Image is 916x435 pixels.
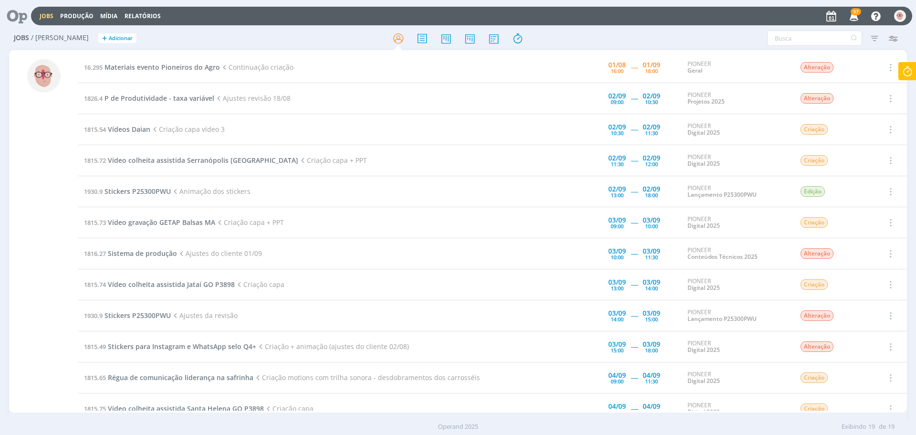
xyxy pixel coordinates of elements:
[687,123,786,137] div: PIONEER
[851,8,861,15] span: 37
[879,422,886,432] span: de
[687,309,786,323] div: PIONEER
[842,422,866,432] span: Exibindo
[631,280,638,289] span: -----
[631,373,638,382] span: -----
[801,217,828,228] span: Criação
[687,92,786,106] div: PIONEER
[888,422,895,432] span: 19
[687,402,786,416] div: PIONEER
[122,12,164,20] button: Relatórios
[643,279,660,286] div: 03/09
[687,222,720,230] a: Digital 2025
[84,63,220,72] a: 16.295Materiais evento Pioneiros do Agro
[687,191,757,199] a: Lançamento P25300PWU
[611,255,624,260] div: 10:00
[645,410,658,415] div: 14:00
[84,187,103,196] span: 1930.9
[215,218,284,227] span: Criação capa + PPT
[643,93,660,99] div: 02/09
[687,216,786,230] div: PIONEER
[84,218,215,227] a: 1815.73Vídeo gravação GETAP Balsas MA
[611,379,624,384] div: 09:00
[687,315,757,323] a: Lançamento P25300PWU
[687,346,720,354] a: Digital 2025
[687,377,720,385] a: Digital 2025
[687,371,786,385] div: PIONEER
[14,34,29,42] span: Jobs
[608,93,626,99] div: 02/09
[643,217,660,223] div: 03/09
[150,125,225,134] span: Criação capa vídeo 3
[104,63,220,72] span: Materiais evento Pioneiros do Agro
[608,62,626,68] div: 01/08
[31,34,89,42] span: / [PERSON_NAME]
[801,403,828,414] span: Criação
[643,310,660,317] div: 03/09
[611,223,624,229] div: 09:00
[108,125,150,134] span: Vídeos Daian
[611,410,624,415] div: 13:00
[868,422,875,432] span: 19
[104,187,171,196] span: Stickers P25300PWU
[235,280,284,289] span: Criação capa
[611,286,624,291] div: 13:00
[84,373,253,382] a: 1815.65Régua de comunicação liderança na safrinha
[631,342,638,351] span: -----
[84,156,298,165] a: 1815.72Vídeo colheita assistida Serranópolis [GEOGRAPHIC_DATA]
[643,372,660,379] div: 04/09
[84,280,106,289] span: 1815.74
[608,279,626,286] div: 03/09
[643,186,660,192] div: 02/09
[843,8,863,25] button: 37
[608,186,626,192] div: 02/09
[84,249,177,258] a: 1816.27Sistema de produção
[643,124,660,130] div: 02/09
[98,33,136,43] button: +Adicionar
[611,161,624,167] div: 11:30
[801,93,833,104] span: Alteração
[631,404,638,413] span: -----
[84,404,106,413] span: 1815.75
[125,12,161,20] a: Relatórios
[177,249,262,258] span: Ajustes do cliente 01/09
[608,372,626,379] div: 04/09
[801,310,833,321] span: Alteração
[687,185,786,199] div: PIONEER
[84,125,150,134] a: 1815.54Vídeos Daian
[687,340,786,354] div: PIONEER
[645,255,658,260] div: 11:30
[108,342,256,351] span: Stickers para Instagram e WhatsApp selo Q4+
[84,218,106,227] span: 1815.73
[60,12,94,20] a: Produção
[608,124,626,130] div: 02/09
[57,12,96,20] button: Produção
[643,248,660,255] div: 03/09
[84,125,106,134] span: 1815.54
[611,130,624,136] div: 10:30
[645,99,658,105] div: 10:30
[801,372,828,383] span: Criação
[801,155,828,166] span: Criação
[109,35,133,42] span: Adicionar
[645,348,658,353] div: 18:00
[84,342,106,351] span: 1815.49
[631,311,638,320] span: -----
[894,8,906,24] button: A
[631,249,638,258] span: -----
[27,59,61,93] img: A
[687,128,720,137] a: Digital 2025
[801,341,833,352] span: Alteração
[645,223,658,229] div: 10:00
[608,248,626,255] div: 03/09
[687,66,702,74] a: Geral
[611,317,624,322] div: 14:00
[894,10,906,22] img: A
[253,373,480,382] span: Criação motions com trilha sonora - desdobramentos dos carrosséis
[645,286,658,291] div: 14:00
[84,342,256,351] a: 1815.49Stickers para Instagram e WhatsApp selo Q4+
[298,156,367,165] span: Criação capa + PPT
[84,94,103,103] span: 1826.4
[611,192,624,198] div: 13:00
[801,248,833,259] span: Alteração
